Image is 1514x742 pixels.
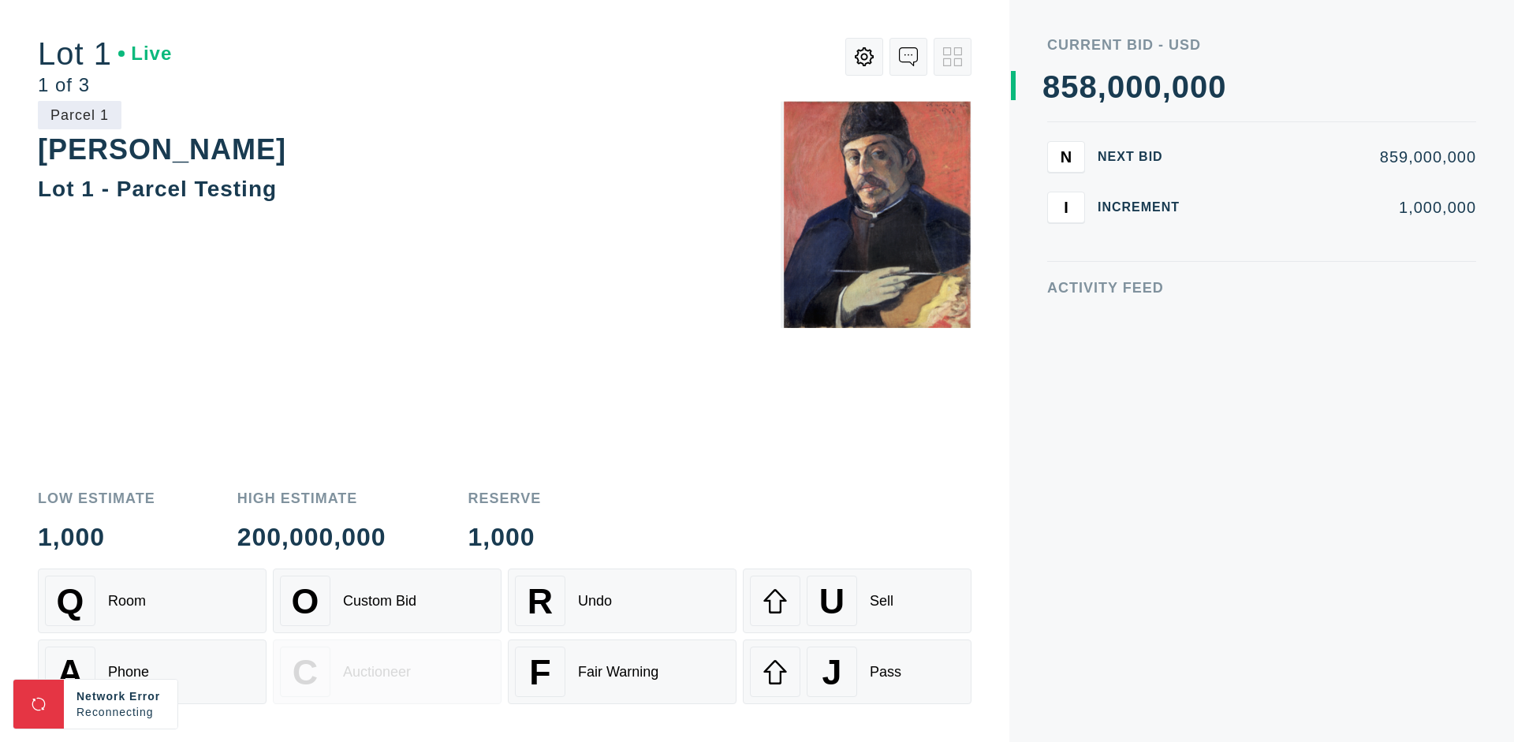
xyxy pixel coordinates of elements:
button: I [1047,192,1085,223]
div: 8 [1042,71,1061,103]
span: I [1064,198,1068,216]
div: [PERSON_NAME] [38,133,286,166]
div: Reconnecting [76,704,165,720]
div: Lot 1 - Parcel Testing [38,177,277,201]
div: 859,000,000 [1205,149,1476,165]
span: J [822,652,841,692]
span: U [819,581,845,621]
div: Lot 1 [38,38,172,69]
div: Room [108,593,146,610]
div: Increment [1098,201,1192,214]
button: JPass [743,639,971,704]
span: A [58,652,83,692]
div: Sell [870,593,893,610]
div: Low Estimate [38,491,155,505]
div: Custom Bid [343,593,416,610]
div: 8 [1080,71,1098,103]
span: O [292,581,319,621]
span: R [528,581,553,621]
div: 1,000,000 [1205,199,1476,215]
div: 0 [1125,71,1143,103]
button: FFair Warning [508,639,736,704]
div: 5 [1061,71,1079,103]
div: 0 [1190,71,1208,103]
div: Live [118,44,172,63]
div: Next Bid [1098,151,1192,163]
div: 0 [1143,71,1162,103]
div: 0 [1107,71,1125,103]
button: OCustom Bid [273,569,502,633]
div: 0 [1172,71,1190,103]
div: 1 of 3 [38,76,172,95]
div: , [1098,71,1107,386]
div: 0 [1208,71,1226,103]
button: USell [743,569,971,633]
div: Activity Feed [1047,281,1476,295]
div: Pass [870,664,901,680]
div: Current Bid - USD [1047,38,1476,52]
div: Undo [578,593,612,610]
div: Network Error [76,688,165,704]
div: 200,000,000 [237,524,386,550]
span: C [293,652,318,692]
div: 1,000 [468,524,542,550]
div: Fair Warning [578,664,658,680]
button: APhone [38,639,267,704]
div: Phone [108,664,149,680]
span: F [529,652,550,692]
div: , [1162,71,1172,386]
span: N [1061,147,1072,166]
button: N [1047,141,1085,173]
span: Q [57,581,84,621]
div: High Estimate [237,491,386,505]
div: Auctioneer [343,664,411,680]
button: QRoom [38,569,267,633]
div: Parcel 1 [38,101,121,129]
button: CAuctioneer [273,639,502,704]
div: 1,000 [38,524,155,550]
div: Reserve [468,491,542,505]
button: RUndo [508,569,736,633]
